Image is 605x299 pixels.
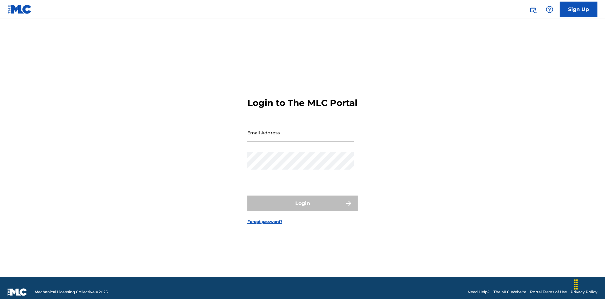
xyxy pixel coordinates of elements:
img: search [529,6,537,13]
span: Mechanical Licensing Collective © 2025 [35,289,108,295]
a: Sign Up [560,2,597,17]
h3: Login to The MLC Portal [247,97,357,108]
img: MLC Logo [8,5,32,14]
img: help [546,6,553,13]
div: Help [543,3,556,16]
a: Need Help? [468,289,490,295]
a: The MLC Website [493,289,526,295]
iframe: Chat Widget [573,269,605,299]
a: Forgot password? [247,219,282,225]
a: Portal Terms of Use [530,289,567,295]
a: Public Search [527,3,539,16]
a: Privacy Policy [571,289,597,295]
div: Drag [571,275,581,294]
img: logo [8,288,27,296]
